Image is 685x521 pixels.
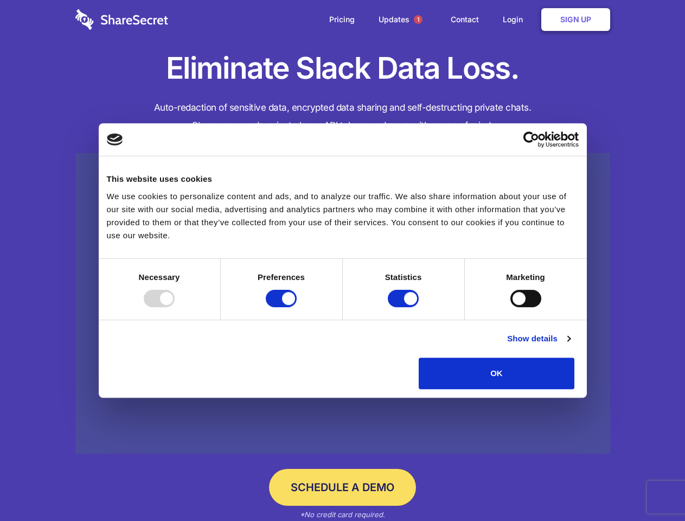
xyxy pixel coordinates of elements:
a: Wistia video thumbnail [75,153,610,454]
a: Pricing [318,3,366,36]
a: Contact [440,3,490,36]
span: 1 [414,15,422,24]
button: OK [419,358,574,389]
div: This website uses cookies [107,173,579,186]
div: We use cookies to personalize content and ads, and to analyze our traffic. We also share informat... [107,190,579,242]
a: Show details [507,332,570,345]
strong: Statistics [385,272,422,282]
h1: Eliminate Slack Data Loss. [75,49,610,88]
strong: Preferences [258,272,305,282]
a: Sign Up [541,8,610,31]
a: Usercentrics Cookiebot - opens in a new window [484,131,579,148]
h4: Auto-redaction of sensitive data, encrypted data sharing and self-destructing private chats. Shar... [75,99,610,135]
em: *No credit card required. [300,510,385,519]
img: logo [107,134,123,145]
img: logo-wordmark-white-trans-d4663122ce5f474addd5e946df7df03e33cb6a1c49d2221995e7729f52c070b2.svg [75,9,168,30]
a: Schedule a Demo [269,469,416,506]
strong: Marketing [506,272,545,282]
strong: Necessary [139,272,180,282]
a: Login [492,3,539,36]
